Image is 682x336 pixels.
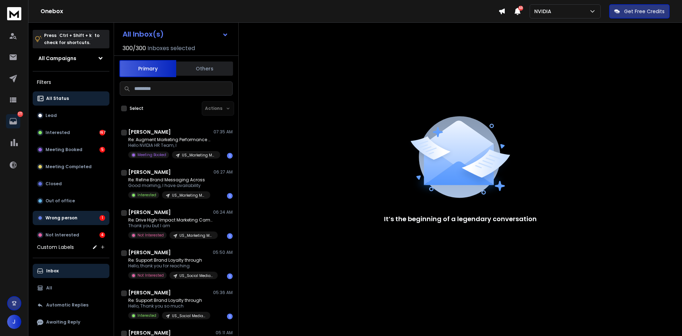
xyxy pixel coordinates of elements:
[172,313,206,319] p: US_Social Media Manager_01(13/8)
[33,298,109,312] button: Automatic Replies
[46,96,69,101] p: All Status
[58,31,93,39] span: Ctrl + Shift + k
[609,4,670,18] button: Get Free Credits
[213,129,233,135] p: 07:35 AM
[46,302,88,308] p: Automatic Replies
[137,273,164,278] p: Not Interested
[17,111,23,117] p: 177
[128,257,213,263] p: Re: Support Brand Loyalty through
[33,177,109,191] button: Closed
[123,31,164,38] h1: All Inbox(s)
[128,209,171,216] h1: [PERSON_NAME]
[179,273,213,278] p: US_Social Media Manager_08(13/8)
[33,126,109,140] button: Interested167
[213,250,233,255] p: 05:50 AM
[128,183,210,188] p: Good morning, I have availability
[128,177,210,183] p: Re: Refine Brand Messaging Across
[137,152,166,158] p: Meeting Booked
[33,160,109,174] button: Meeting Completed
[518,6,523,11] span: 50
[384,214,537,224] p: It’s the beginning of a legendary conversation
[44,32,99,46] p: Press to check for shortcuts.
[33,77,109,87] h3: Filters
[7,7,21,20] img: logo
[7,315,21,329] button: J
[33,51,109,65] button: All Campaigns
[128,223,213,229] p: Thank you but I am
[33,143,109,157] button: Meeting Booked5
[128,263,213,269] p: Hello, thank you for reaching
[45,164,92,170] p: Meeting Completed
[179,233,213,238] p: US_Marketing Manager_18(13/8)
[128,303,210,309] p: Hello, Thank you so much
[46,285,52,291] p: All
[172,193,206,198] p: US_Marketing Manager_12(13/8)
[213,290,233,295] p: 05:36 AM
[176,61,233,76] button: Others
[37,244,74,251] h3: Custom Labels
[128,289,171,296] h1: [PERSON_NAME]
[216,330,233,336] p: 05:11 AM
[33,91,109,106] button: All Status
[45,215,77,221] p: Wrong person
[45,181,62,187] p: Closed
[534,8,554,15] p: NVIDIA
[45,130,70,135] p: Interested
[227,233,233,239] div: 1
[227,193,233,199] div: 1
[45,198,75,204] p: Out of office
[117,27,234,41] button: All Inbox(s)
[128,143,213,148] p: Hello NVIDIA HR Team, I
[137,313,156,318] p: Interested
[137,192,156,198] p: Interested
[45,113,57,118] p: Lead
[46,319,80,325] p: Awaiting Reply
[624,8,665,15] p: Get Free Credits
[46,268,59,274] p: Inbox
[33,228,109,242] button: Not Interested4
[213,209,233,215] p: 06:24 AM
[99,215,105,221] div: 1
[128,217,213,223] p: Re: Drive High-Impact Marketing Campaigns
[45,232,79,238] p: Not Interested
[45,147,82,153] p: Meeting Booked
[128,128,171,135] h1: [PERSON_NAME]
[40,7,498,16] h1: Onebox
[123,44,146,53] span: 300 / 300
[227,273,233,279] div: 1
[99,232,105,238] div: 4
[33,194,109,208] button: Out of office
[128,169,171,176] h1: [PERSON_NAME]
[119,60,176,77] button: Primary
[33,264,109,278] button: Inbox
[33,315,109,329] button: Awaiting Reply
[38,55,76,62] h1: All Campaigns
[99,130,105,135] div: 167
[33,281,109,295] button: All
[213,169,233,175] p: 06:27 AM
[33,211,109,225] button: Wrong person1
[227,153,233,159] div: 1
[147,44,195,53] h3: Inboxes selected
[227,314,233,319] div: 1
[137,233,164,238] p: Not Interested
[6,114,20,128] a: 177
[130,106,144,111] label: Select
[33,108,109,123] button: Lead
[128,137,213,143] p: Re: Augment Marketing Performance Metrics
[182,153,216,158] p: US_Marketing Manager_6(10/8)
[99,147,105,153] div: 5
[128,298,210,303] p: Re: Support Brand Loyalty through
[128,249,171,256] h1: [PERSON_NAME]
